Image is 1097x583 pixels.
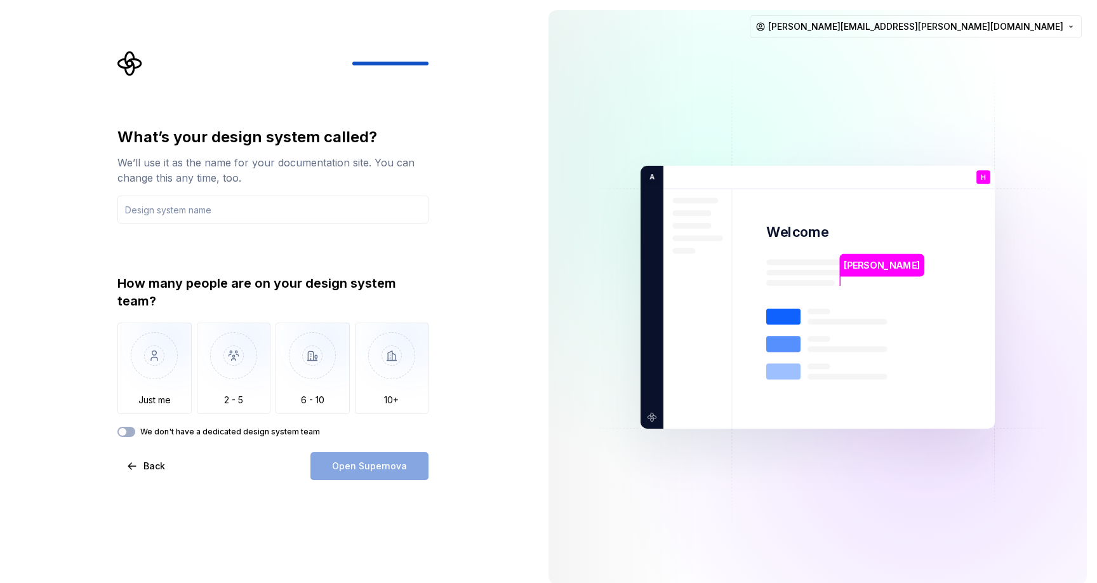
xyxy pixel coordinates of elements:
[768,20,1063,33] span: [PERSON_NAME][EMAIL_ADDRESS][PERSON_NAME][DOMAIN_NAME]
[750,15,1082,38] button: [PERSON_NAME][EMAIL_ADDRESS][PERSON_NAME][DOMAIN_NAME]
[140,427,320,437] label: We don't have a dedicated design system team
[117,155,429,185] div: We’ll use it as the name for your documentation site. You can change this any time, too.
[844,258,920,272] p: [PERSON_NAME]
[117,51,143,76] svg: Supernova Logo
[117,196,429,224] input: Design system name
[143,460,165,472] span: Back
[117,452,176,480] button: Back
[117,274,429,310] div: How many people are on your design system team?
[981,174,986,181] p: H
[766,223,828,241] p: Welcome
[645,171,655,183] p: A
[117,127,429,147] div: What’s your design system called?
